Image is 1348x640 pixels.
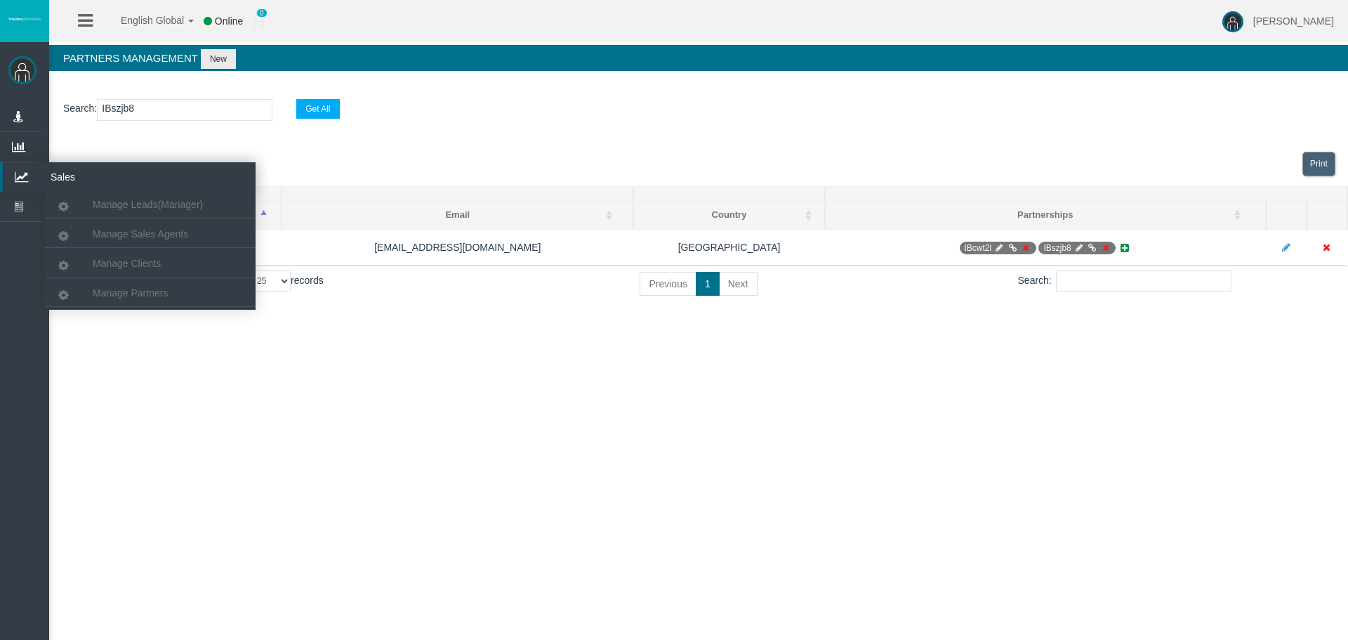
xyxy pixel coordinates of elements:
[633,202,824,230] th: Country: activate to sort column ascending
[222,270,324,292] label: Show records
[719,272,758,296] a: Next
[1007,244,1017,252] i: Generate Direct Link
[1073,244,1084,252] i: Manage Partnership
[994,244,1005,252] i: Manage Partnership
[45,221,256,247] a: Manage Sales Agents
[253,15,264,29] img: user_small.png
[45,280,256,306] a: Manage Partners
[93,258,161,269] span: Manage Clients
[282,202,633,230] th: Email: activate to sort column ascending
[93,199,203,210] span: Manage Leads(Manager)
[256,8,267,18] span: 0
[633,229,824,266] td: [GEOGRAPHIC_DATA]
[1038,242,1116,254] span: IB
[640,272,696,296] a: Previous
[45,251,256,276] a: Manage Clients
[1100,244,1111,252] i: Deactivate Partnership
[1310,159,1328,169] span: Print
[696,272,720,296] a: 1
[63,52,198,64] span: Partners Management
[1118,243,1131,253] i: Add new Partnership
[960,242,1036,254] span: IB
[1253,15,1334,27] span: [PERSON_NAME]
[93,287,168,299] span: Manage Partners
[1222,11,1243,32] img: user-image
[1056,270,1231,292] input: Search:
[201,49,236,69] button: New
[1020,244,1031,252] i: Deactivate Partnership
[282,229,633,266] td: [EMAIL_ADDRESS][DOMAIN_NAME]
[63,99,1334,121] p: :
[63,100,94,117] label: Search
[3,162,256,192] a: Sales
[7,16,42,22] img: logo.svg
[246,270,291,292] select: Showrecords
[45,192,256,217] a: Manage Leads(Manager)
[103,15,184,26] span: English Global
[1087,244,1097,252] i: Generate Direct Link
[1302,152,1335,176] a: View print view
[215,15,243,27] span: Online
[40,162,178,192] span: Sales
[825,202,1266,230] th: Partnerships: activate to sort column ascending
[93,228,188,240] span: Manage Sales Agents
[1018,270,1231,292] label: Search:
[296,99,339,119] button: Get All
